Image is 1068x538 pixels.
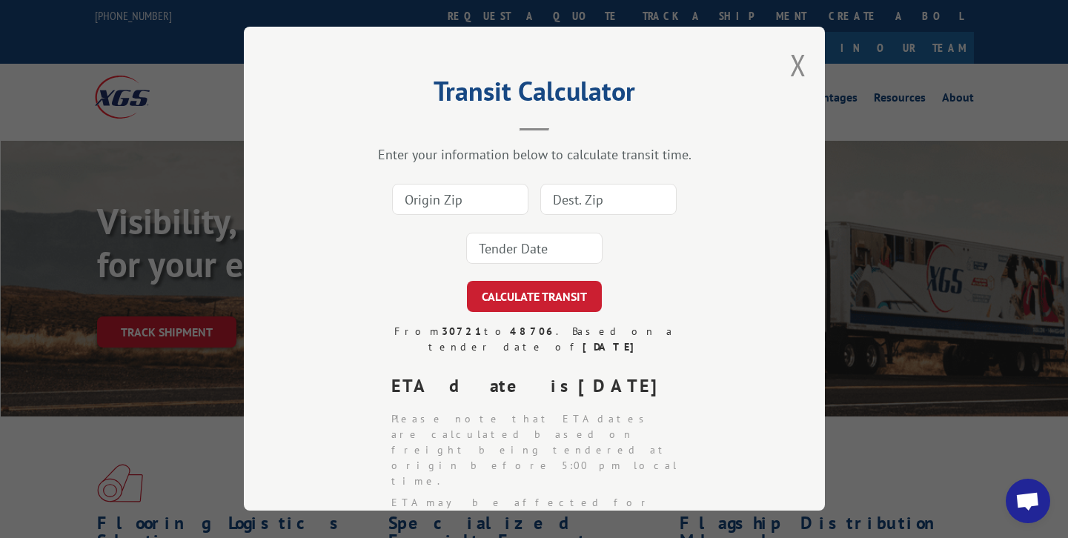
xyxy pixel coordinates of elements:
h2: Transit Calculator [318,81,751,109]
div: From to . Based on a tender date of [379,324,689,355]
input: Dest. Zip [540,184,677,215]
strong: [DATE] [578,374,670,397]
strong: 48706 [510,325,556,338]
input: Tender Date [466,233,603,264]
li: Please note that ETA dates are calculated based on freight being tendered at origin before 5:00 p... [391,411,689,489]
a: Open chat [1006,479,1050,523]
button: Close modal [790,45,806,84]
div: Enter your information below to calculate transit time. [318,146,751,163]
strong: [DATE] [582,340,640,353]
div: ETA date is [391,373,689,399]
button: CALCULATE TRANSIT [467,281,602,312]
input: Origin Zip [392,184,528,215]
strong: 30721 [442,325,484,338]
